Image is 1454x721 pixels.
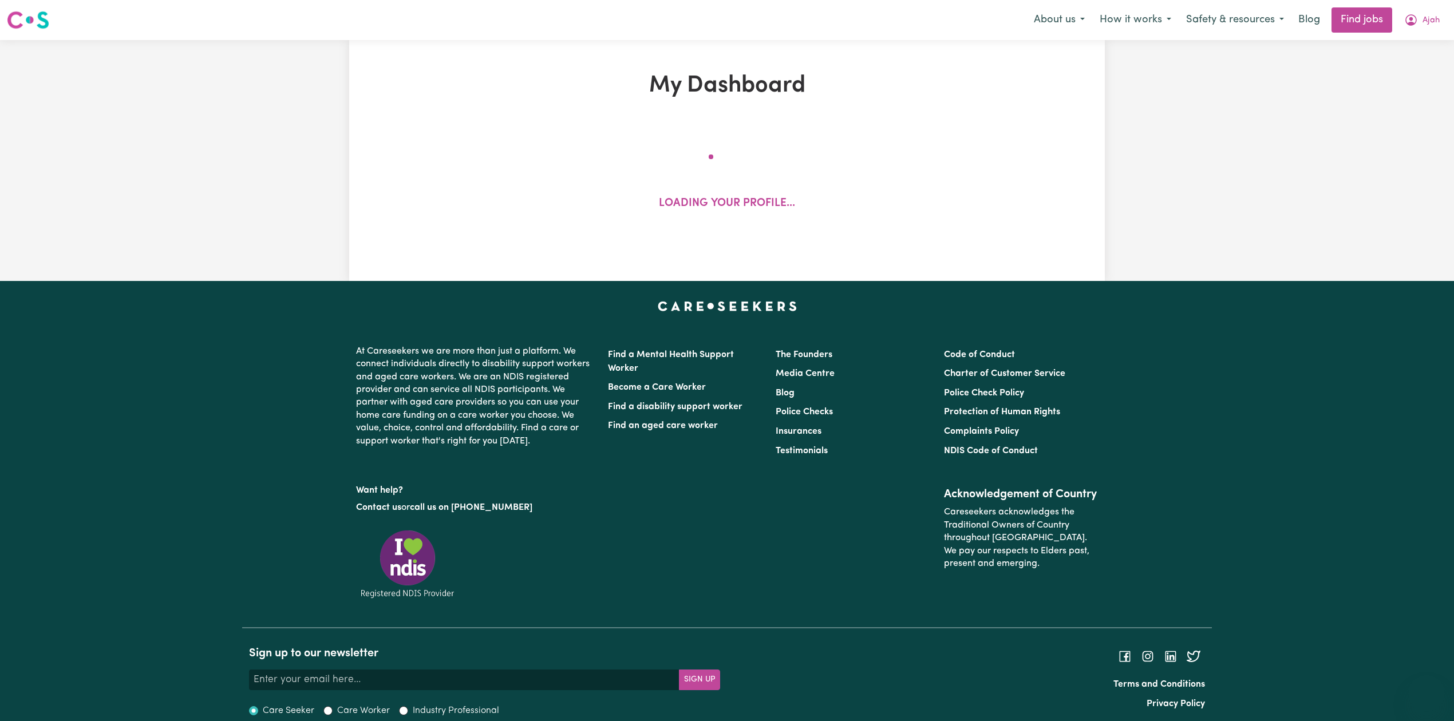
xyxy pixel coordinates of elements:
a: Careseekers logo [7,7,49,33]
a: Police Check Policy [944,389,1024,398]
button: About us [1026,8,1092,32]
span: Ajah [1423,14,1440,27]
p: or [356,497,594,518]
button: Subscribe [679,669,720,690]
a: call us on [PHONE_NUMBER] [410,503,532,512]
a: Become a Care Worker [608,383,706,392]
a: Find a Mental Health Support Worker [608,350,734,373]
a: Follow Careseekers on Facebook [1118,652,1132,661]
input: Enter your email here... [249,669,679,690]
a: Blog [776,389,795,398]
a: Charter of Customer Service [944,369,1065,378]
a: Testimonials [776,446,828,455]
a: Careseekers home page [658,302,797,311]
h1: My Dashboard [482,72,972,100]
label: Industry Professional [413,704,499,718]
a: Insurances [776,427,821,436]
label: Care Worker [337,704,390,718]
a: Follow Careseekers on Instagram [1141,652,1155,661]
h2: Sign up to our newsletter [249,647,720,660]
img: Careseekers logo [7,10,49,30]
a: Media Centre [776,369,835,378]
iframe: Button to launch messaging window [1408,675,1445,712]
a: Blog [1291,7,1327,33]
p: Want help? [356,480,594,497]
a: Terms and Conditions [1113,680,1205,689]
p: At Careseekers we are more than just a platform. We connect individuals directly to disability su... [356,340,594,452]
p: Loading your profile... [659,196,795,212]
a: Contact us [356,503,401,512]
a: Privacy Policy [1147,699,1205,708]
a: Code of Conduct [944,350,1015,359]
a: NDIS Code of Conduct [944,446,1038,455]
a: Find jobs [1331,7,1392,33]
a: Complaints Policy [944,427,1019,436]
a: The Founders [776,350,832,359]
h2: Acknowledgement of Country [944,488,1098,501]
a: Protection of Human Rights [944,407,1060,417]
p: Careseekers acknowledges the Traditional Owners of Country throughout [GEOGRAPHIC_DATA]. We pay o... [944,501,1098,575]
a: Find an aged care worker [608,421,718,430]
a: Police Checks [776,407,833,417]
button: Safety & resources [1179,8,1291,32]
img: Registered NDIS provider [356,528,459,600]
button: How it works [1092,8,1179,32]
a: Follow Careseekers on LinkedIn [1164,652,1178,661]
a: Follow Careseekers on Twitter [1187,652,1200,661]
label: Care Seeker [263,704,314,718]
a: Find a disability support worker [608,402,742,411]
button: My Account [1397,8,1447,32]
